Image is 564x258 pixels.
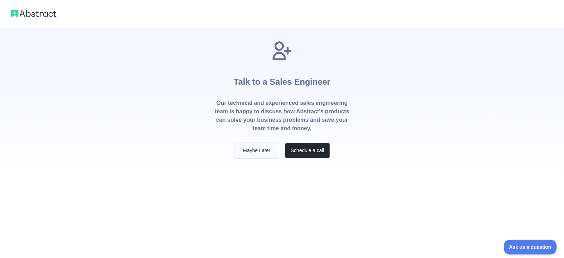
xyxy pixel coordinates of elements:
[504,240,557,254] iframe: Toggle Customer Support
[234,143,279,158] button: Maybe Later
[285,143,330,158] button: Schedule a call
[214,99,350,133] p: Our technical and experienced sales engineering team is happy to discuss how Abstract's products ...
[234,62,330,99] h1: Talk to a Sales Engineer
[11,8,56,18] img: Abstract logo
